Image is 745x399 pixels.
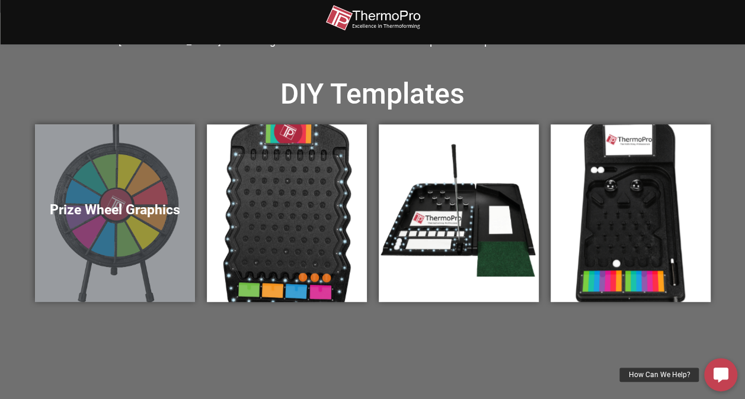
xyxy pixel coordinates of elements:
[47,202,183,218] h5: Prize Wheel Graphics
[325,5,420,31] img: thermopro-logo-non-iso
[704,358,737,391] a: How Can We Help?
[35,76,711,112] h2: DIY Templates
[35,124,195,302] a: Prize Wheel Graphics
[619,368,699,382] div: How Can We Help?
